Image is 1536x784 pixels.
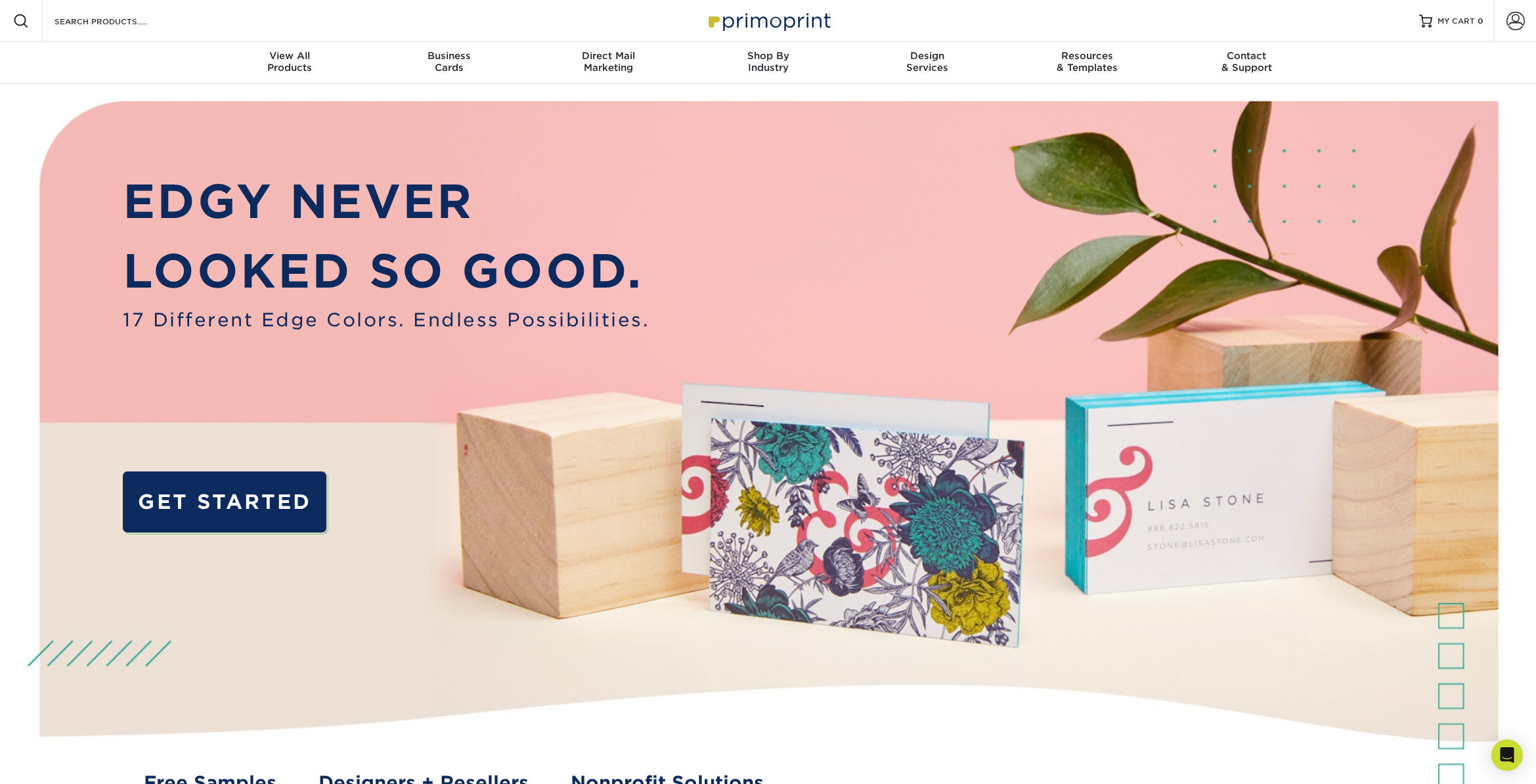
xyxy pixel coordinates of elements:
[210,42,370,84] a: View AllProducts
[369,50,529,74] div: Cards
[369,42,529,84] a: BusinessCards
[210,50,370,74] div: Products
[1478,16,1483,26] span: 0
[529,50,688,62] span: Direct Mail
[210,50,370,62] span: View All
[703,7,834,35] img: Primoprint
[688,50,848,74] div: Industry
[1437,16,1475,27] span: MY CART
[1007,50,1167,74] div: & Templates
[1007,50,1167,62] span: Resources
[3,744,112,779] iframe: Google Customer Reviews
[848,50,1007,62] span: Design
[369,50,529,62] span: Business
[1007,42,1167,84] a: Resources& Templates
[848,42,1007,84] a: DesignServices
[123,306,649,334] span: 17 Different Edge Colors. Endless Possibilities.
[123,237,649,306] p: LOOKED SO GOOD.
[1491,739,1523,771] div: Open Intercom Messenger
[688,42,848,84] a: Shop ByIndustry
[848,50,1007,74] div: Services
[529,50,688,74] div: Marketing
[123,167,649,236] p: EDGY NEVER
[688,50,848,62] span: Shop By
[1167,50,1327,62] span: Contact
[53,13,181,29] input: SEARCH PRODUCTS.....
[123,471,326,532] a: GET STARTED
[1167,50,1327,74] div: & Support
[1167,42,1327,84] a: Contact& Support
[529,42,688,84] a: Direct MailMarketing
